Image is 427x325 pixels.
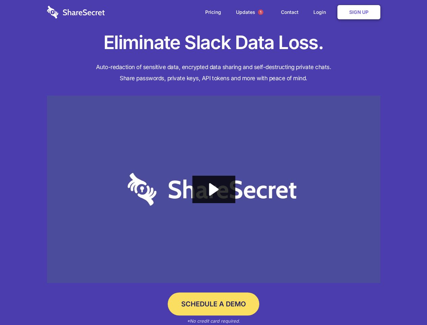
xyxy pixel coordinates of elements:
[47,6,105,19] img: logo-wordmark-white-trans-d4663122ce5f474addd5e946df7df03e33cb6a1c49d2221995e7729f52c070b2.svg
[307,2,336,23] a: Login
[47,30,380,55] h1: Eliminate Slack Data Loss.
[47,95,380,283] a: Wistia video thumbnail
[47,62,380,84] h4: Auto-redaction of sensitive data, encrypted data sharing and self-destructing private chats. Shar...
[274,2,305,23] a: Contact
[198,2,228,23] a: Pricing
